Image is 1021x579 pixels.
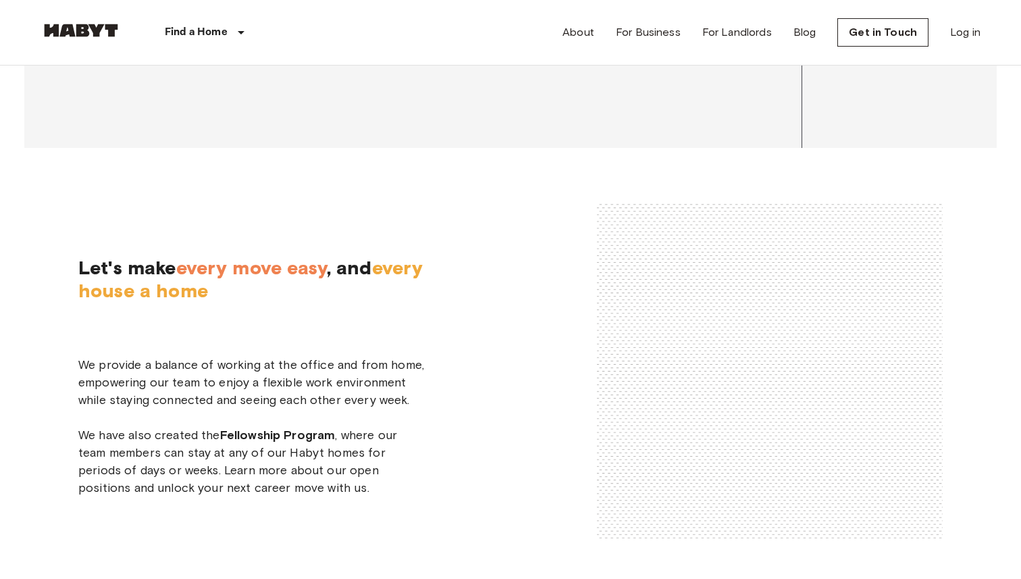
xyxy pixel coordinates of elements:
[78,202,424,302] span: Let's make , and
[176,256,327,279] span: every move easy
[78,356,424,497] span: We provide a balance of working at the office and from home, empowering our team to enjoy a flexi...
[41,24,122,37] img: Habyt
[702,24,772,41] a: For Landlords
[78,256,423,302] span: every house a home
[837,18,928,47] a: Get in Touch
[950,24,980,41] a: Log in
[220,428,336,443] b: Fellowship Program
[165,24,228,41] p: Find a Home
[793,24,816,41] a: Blog
[616,24,681,41] a: For Business
[562,24,594,41] a: About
